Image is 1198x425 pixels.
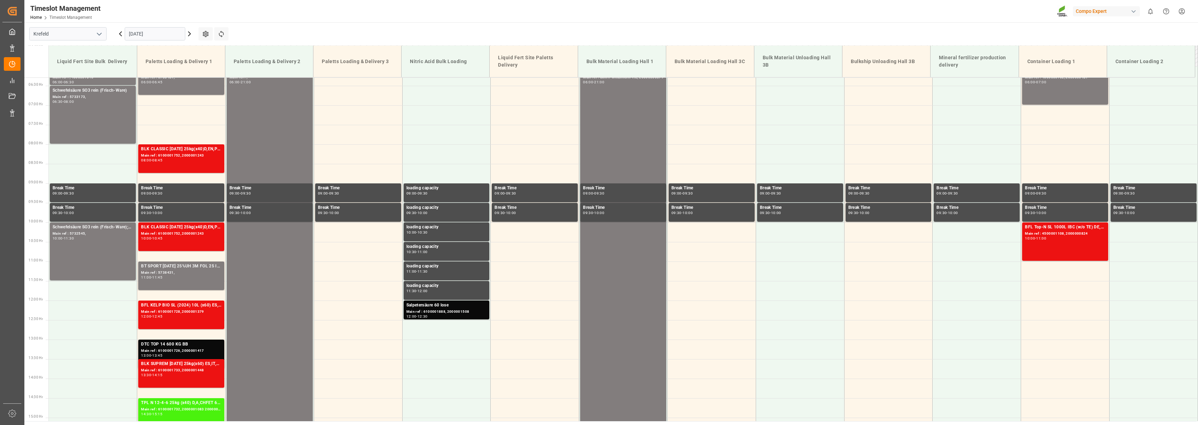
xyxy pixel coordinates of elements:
div: Main ref : 6100001728, 2000001379 [141,309,221,315]
div: 09:00 [583,192,593,195]
div: Break Time [141,185,221,192]
div: 10:00 [1036,211,1046,214]
div: 09:30 [1025,211,1035,214]
div: - [240,192,241,195]
a: Home [30,15,42,20]
div: 10:00 [594,211,604,214]
div: 11:00 [1036,237,1046,240]
div: DTC TOP 14 600 KG BB [141,341,221,348]
span: 10:30 Hr [29,239,43,243]
div: 09:30 [683,192,693,195]
div: 21:00 [594,81,604,84]
div: Main ref : 5732545, [53,231,133,237]
div: BLK CLASSIC [DATE] 25kg(x40)D,EN,PL,FNL [141,224,221,231]
div: - [1035,192,1036,195]
div: 09:30 [594,192,604,195]
div: Break Time [53,185,133,192]
div: 10:00 [418,211,428,214]
div: 06:00 [1025,81,1035,84]
div: loading capacity [406,282,487,289]
div: Break Time [848,185,929,192]
div: - [858,192,859,195]
div: 06:45 [152,81,162,84]
div: Compo Expert [1073,6,1140,16]
div: - [151,192,152,195]
div: - [505,192,506,195]
div: 09:00 [1113,192,1123,195]
div: 14:30 [141,412,151,416]
div: 09:30 [1036,192,1046,195]
div: 12:00 [141,315,151,318]
div: Main ref : 6100001752, 2000001243 [141,231,221,237]
div: - [593,192,594,195]
div: - [151,354,152,357]
div: 10:00 [1125,211,1135,214]
span: 12:30 Hr [29,317,43,321]
div: 13:30 [141,373,151,377]
div: loading capacity [406,263,487,270]
button: Help Center [1158,3,1174,19]
div: loading capacity [406,243,487,250]
div: 06:00 [141,81,151,84]
div: 12:30 [418,315,428,318]
div: 14:15 [152,373,162,377]
div: - [151,81,152,84]
div: - [593,81,594,84]
div: - [416,211,417,214]
div: loading capacity [406,224,487,231]
div: - [151,237,152,240]
div: 21:00 [241,81,251,84]
div: 08:00 [64,100,74,103]
div: 09:00 [848,192,858,195]
div: - [63,192,64,195]
span: 13:30 Hr [29,356,43,360]
span: 07:00 Hr [29,102,43,106]
div: 10:00 [64,211,74,214]
div: Main ref : 5733173, [53,94,133,100]
img: Screenshot%202023-09-29%20at%2010.02.21.png_1712312052.png [1057,5,1068,17]
div: 13:00 [141,354,151,357]
div: - [947,211,948,214]
div: 06:30 [64,81,74,84]
div: 10:00 [1025,237,1035,240]
div: Bulkship Unloading Hall 3B [848,55,925,68]
div: 09:30 [64,192,74,195]
div: - [63,211,64,214]
div: 11:30 [64,237,74,240]
div: Break Time [936,185,1017,192]
div: 09:30 [948,192,958,195]
div: Bulk Material Loading Hall 1 [584,55,660,68]
div: Container Loading 2 [1113,55,1189,68]
div: 13:45 [152,354,162,357]
span: 08:00 Hr [29,141,43,145]
div: - [416,250,417,253]
span: 14:00 Hr [29,375,43,379]
div: - [416,270,417,273]
div: - [770,211,771,214]
button: show 0 new notifications [1143,3,1158,19]
div: 09:30 [1125,192,1135,195]
div: - [770,192,771,195]
div: 10:00 [683,211,693,214]
div: 09:30 [1113,211,1123,214]
div: - [63,100,64,103]
div: - [416,315,417,318]
div: Break Time [53,204,133,211]
div: 10:00 [506,211,516,214]
input: DD.MM.YYYY [125,27,185,40]
div: 11:30 [406,289,417,293]
div: 09:30 [495,211,505,214]
div: 09:00 [318,192,328,195]
div: 10:00 [771,211,781,214]
div: Break Time [760,204,840,211]
div: - [240,211,241,214]
input: Type to search/select [29,27,107,40]
div: Break Time [1113,204,1194,211]
div: 10:00 [53,237,63,240]
div: 09:30 [329,192,339,195]
span: 09:00 Hr [29,180,43,184]
div: Bulk Material Unloading Hall 3B [760,51,837,71]
div: BLK SUPREM [DATE] 25kg(x60) ES,IT,PT,SI [141,361,221,367]
div: Main ref : 6100001752, 2000001243 [141,153,221,159]
div: - [858,211,859,214]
